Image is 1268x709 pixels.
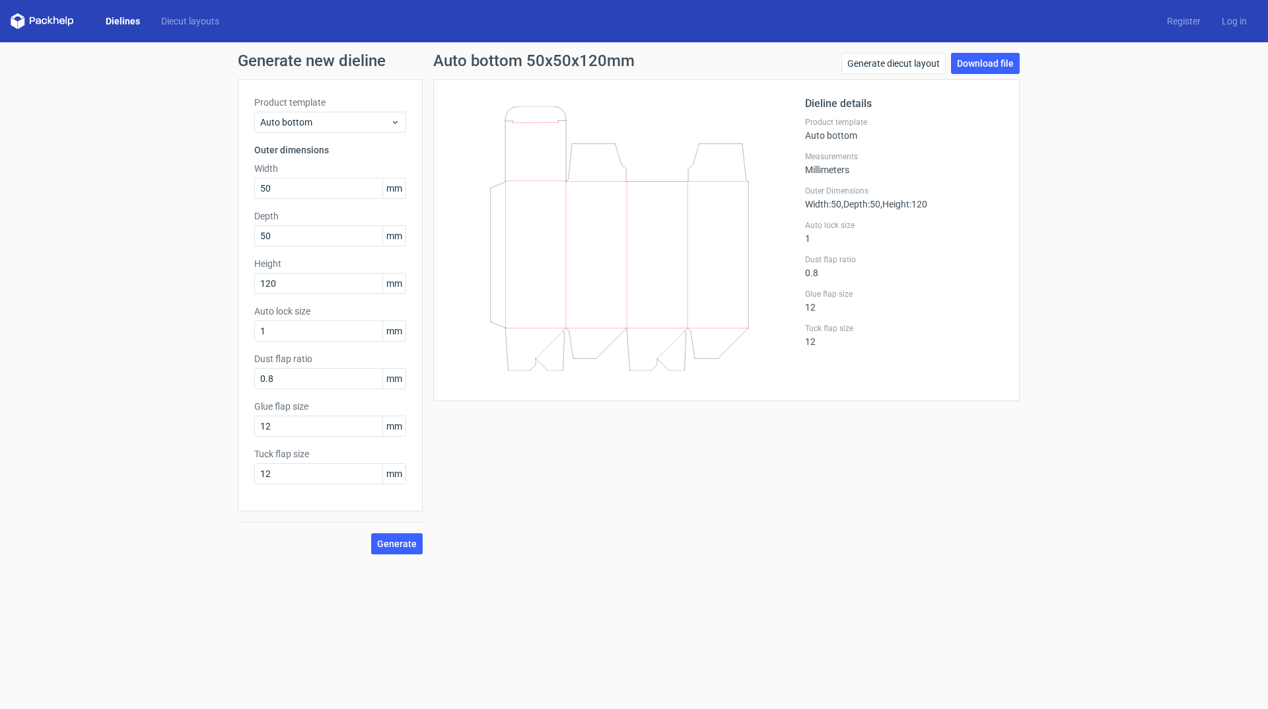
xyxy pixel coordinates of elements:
[805,323,1003,334] label: Tuck flap size
[880,199,927,209] span: , Height : 120
[1156,15,1211,28] a: Register
[805,254,1003,265] label: Dust flap ratio
[805,117,1003,141] div: Auto bottom
[254,447,406,461] label: Tuck flap size
[254,162,406,175] label: Width
[254,209,406,223] label: Depth
[805,289,1003,299] label: Glue flap size
[371,533,423,554] button: Generate
[1211,15,1257,28] a: Log in
[805,220,1003,231] label: Auto lock size
[377,539,417,548] span: Generate
[382,464,405,484] span: mm
[151,15,230,28] a: Diecut layouts
[951,53,1020,74] a: Download file
[382,274,405,293] span: mm
[805,323,1003,347] div: 12
[433,53,635,69] h1: Auto bottom 50x50x120mm
[805,254,1003,278] div: 0.8
[805,289,1003,313] div: 12
[841,53,946,74] a: Generate diecut layout
[805,96,1003,112] h2: Dieline details
[805,186,1003,196] label: Outer Dimensions
[382,226,405,246] span: mm
[805,199,841,209] span: Width : 50
[254,143,406,157] h3: Outer dimensions
[254,400,406,413] label: Glue flap size
[254,352,406,365] label: Dust flap ratio
[805,151,1003,162] label: Measurements
[382,321,405,341] span: mm
[382,416,405,436] span: mm
[805,220,1003,244] div: 1
[260,116,390,129] span: Auto bottom
[254,96,406,109] label: Product template
[95,15,151,28] a: Dielines
[382,369,405,389] span: mm
[254,257,406,270] label: Height
[805,151,1003,175] div: Millimeters
[254,305,406,318] label: Auto lock size
[382,178,405,198] span: mm
[238,53,1030,69] h1: Generate new dieline
[805,117,1003,128] label: Product template
[841,199,880,209] span: , Depth : 50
